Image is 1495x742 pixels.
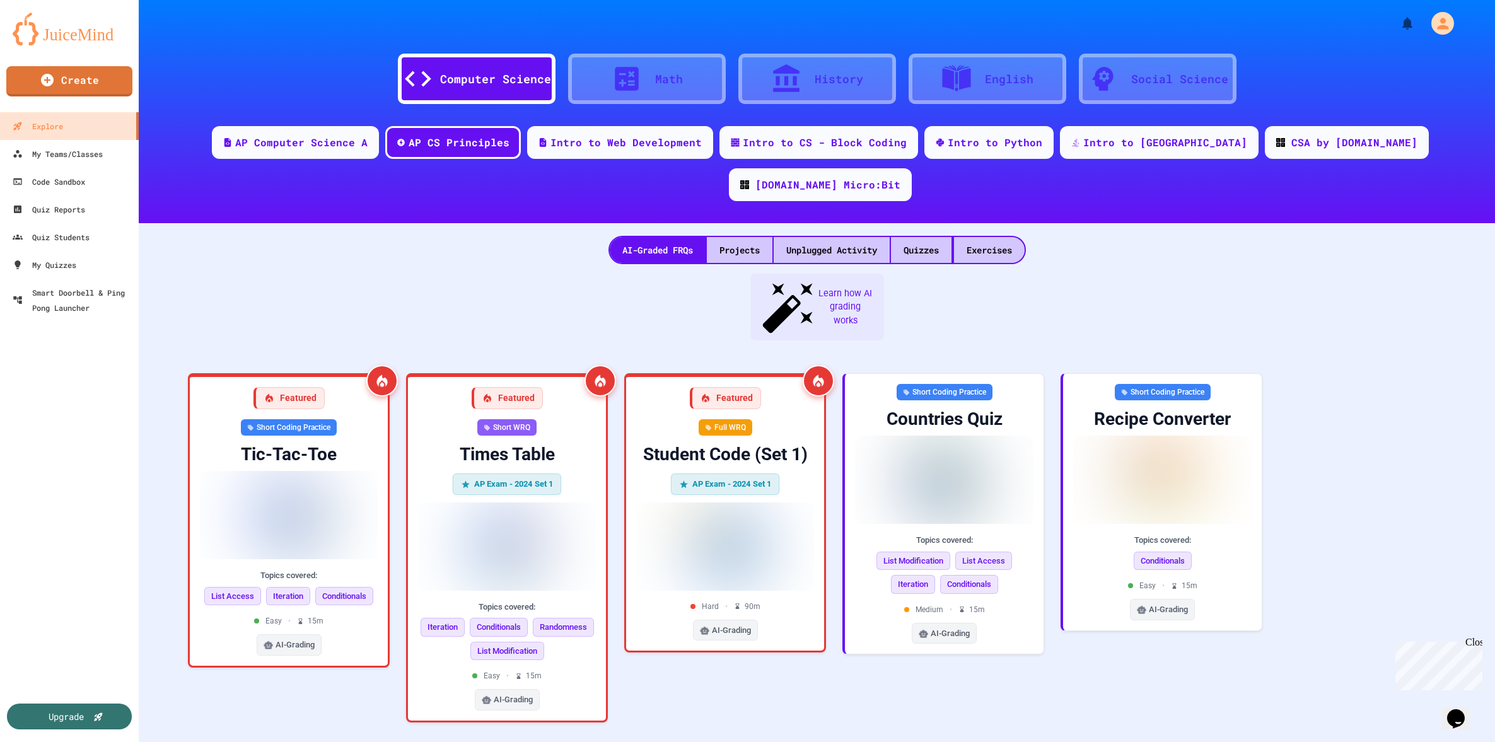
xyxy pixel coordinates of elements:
[288,615,291,627] span: •
[755,177,900,192] div: [DOMAIN_NAME] Micro:Bit
[13,174,85,189] div: Code Sandbox
[13,285,134,315] div: Smart Doorbell & Ping Pong Launcher
[931,627,970,640] span: AI-Grading
[200,443,378,466] div: Tic-Tac-Toe
[948,135,1042,150] div: Intro to Python
[897,384,992,400] div: Short Coding Practice
[470,642,544,661] span: List Modification
[253,387,325,409] div: Featured
[707,237,772,263] div: Projects
[1073,436,1252,524] img: Recipe Converter
[1291,135,1417,150] div: CSA by [DOMAIN_NAME]
[1149,603,1188,616] span: AI-Grading
[506,670,509,681] span: •
[204,587,261,606] span: List Access
[876,552,950,571] span: List Modification
[418,601,596,613] div: Topics covered:
[940,575,998,594] span: Conditionals
[955,552,1012,571] span: List Access
[1442,692,1482,729] iframe: chat widget
[610,237,706,263] div: AI-Graded FRQs
[254,615,323,627] div: Easy 15 m
[472,670,542,681] div: Easy 15 m
[13,119,63,134] div: Explore
[725,601,728,612] span: •
[950,604,952,615] span: •
[266,587,310,606] span: Iteration
[1162,580,1165,591] span: •
[1128,580,1197,591] div: Easy 15 m
[418,443,596,466] div: Times Table
[6,66,132,96] a: Create
[13,13,126,45] img: logo-orange.svg
[1418,9,1457,38] div: My Account
[636,502,814,591] img: Student Code (Set 1)
[1073,408,1252,431] div: Recipe Converter
[1083,135,1247,150] div: Intro to [GEOGRAPHIC_DATA]
[1131,71,1228,88] div: Social Science
[315,587,373,606] span: Conditionals
[655,71,683,88] div: Math
[1276,138,1285,147] img: CODE_logo_RGB.png
[276,639,315,651] span: AI-Grading
[855,534,1033,547] div: Topics covered:
[533,618,594,637] span: Randomness
[891,575,935,594] span: Iteration
[13,229,90,245] div: Quiz Students
[774,237,890,263] div: Unplugged Activity
[13,257,76,272] div: My Quizzes
[690,387,761,409] div: Featured
[241,419,337,436] div: Short Coding Practice
[1115,384,1211,400] div: Short Coding Practice
[712,624,751,637] span: AI-Grading
[690,601,760,612] div: Hard 90 m
[904,604,985,615] div: Medium 15 m
[815,71,863,88] div: History
[409,135,509,150] div: AP CS Principles
[13,202,85,217] div: Quiz Reports
[5,5,87,80] div: Chat with us now!Close
[421,618,465,637] span: Iteration
[477,419,537,436] div: Short WRQ
[855,408,1033,431] div: Countries Quiz
[550,135,702,150] div: Intro to Web Development
[494,693,533,706] span: AI-Grading
[200,471,378,559] img: Tic-Tac-Toe
[49,710,84,723] div: Upgrade
[453,473,562,495] div: AP Exam - 2024 Set 1
[671,473,780,495] div: AP Exam - 2024 Set 1
[1073,534,1252,547] div: Topics covered:
[440,71,551,88] div: Computer Science
[855,436,1033,524] img: Countries Quiz
[817,287,874,328] span: Learn how AI grading works
[699,419,752,436] div: Full WRQ
[636,443,814,466] div: Student Code (Set 1)
[985,71,1033,88] div: English
[1134,552,1192,571] span: Conditionals
[200,569,378,582] div: Topics covered:
[740,180,749,189] img: CODE_logo_RGB.png
[1376,13,1418,34] div: My Notifications
[891,237,951,263] div: Quizzes
[418,502,596,591] img: Times Table
[472,387,543,409] div: Featured
[954,237,1025,263] div: Exercises
[13,146,103,161] div: My Teams/Classes
[743,135,907,150] div: Intro to CS - Block Coding
[1390,637,1482,690] iframe: chat widget
[470,618,528,637] span: Conditionals
[235,135,368,150] div: AP Computer Science A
